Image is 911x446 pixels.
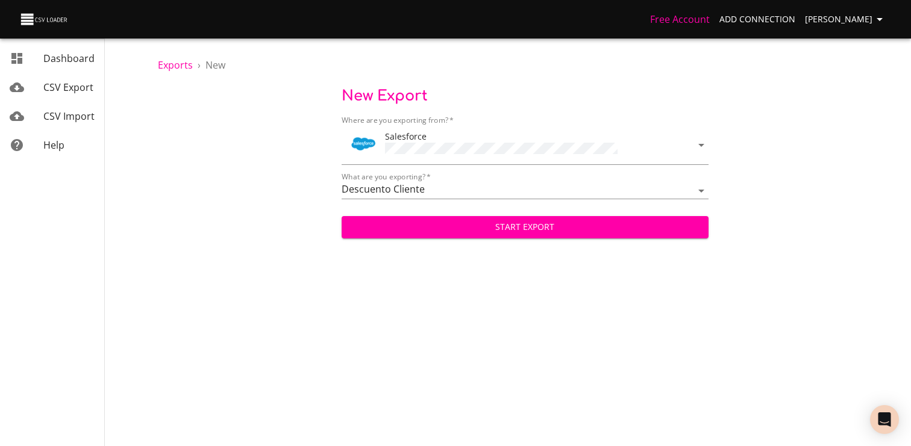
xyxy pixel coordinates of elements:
button: [PERSON_NAME] [800,8,892,31]
div: ToolSalesforce [342,125,709,165]
span: Help [43,138,64,152]
div: Open Intercom Messenger [870,405,899,434]
span: New [205,58,225,72]
button: Start Export [342,216,709,238]
span: Add Connection [719,12,795,27]
span: New Export [342,88,428,104]
span: Dashboard [43,52,95,65]
img: Salesforce [351,132,375,156]
img: CSV Loader [19,11,70,28]
div: Tool [351,132,375,156]
a: Add Connection [715,8,800,31]
span: Start Export [351,220,699,235]
li: › [198,58,201,72]
label: What are you exporting? [342,173,431,181]
span: CSV Import [43,110,95,123]
span: CSV Export [43,81,93,94]
label: Where are you exporting from? [342,117,454,124]
a: Free Account [650,13,710,26]
span: Salesforce [385,131,427,142]
span: [PERSON_NAME] [805,12,887,27]
a: Exports [158,58,193,72]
